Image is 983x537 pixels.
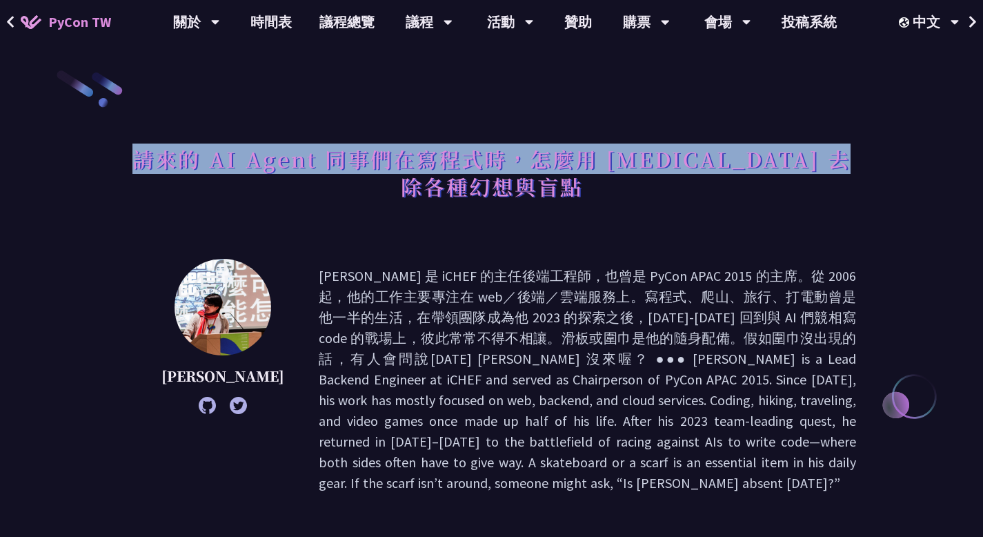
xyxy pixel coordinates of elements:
[21,15,41,29] img: Home icon of PyCon TW 2025
[127,138,856,207] h1: 請來的 AI Agent 同事們在寫程式時，怎麼用 [MEDICAL_DATA] 去除各種幻想與盲點
[899,17,913,28] img: Locale Icon
[48,12,111,32] span: PyCon TW
[175,259,271,355] img: Keith Yang
[161,366,284,387] p: [PERSON_NAME]
[7,5,125,39] a: PyCon TW
[319,266,856,494] p: [PERSON_NAME] 是 iCHEF 的主任後端工程師，也曾是 PyCon APAC 2015 的主席。從 2006 起，他的工作主要專注在 web／後端／雲端服務上。寫程式、爬山、旅行、...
